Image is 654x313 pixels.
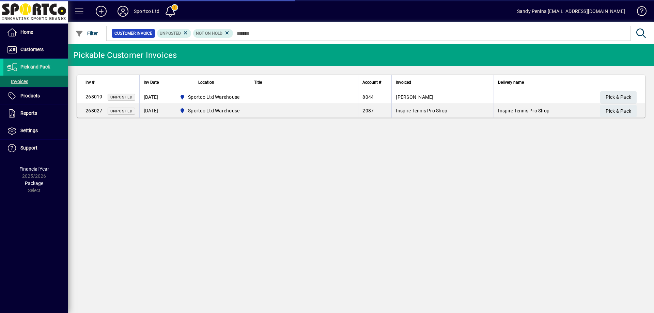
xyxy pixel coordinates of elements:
[254,79,262,86] span: Title
[144,79,165,86] div: Inv Date
[160,31,181,36] span: Unposted
[396,94,433,100] span: [PERSON_NAME]
[74,27,100,40] button: Filter
[3,76,68,87] a: Invoices
[362,79,381,86] span: Account #
[362,108,374,113] span: 2087
[3,88,68,105] a: Products
[606,92,631,103] span: Pick & Pack
[198,79,214,86] span: Location
[188,94,239,100] span: Sportco Ltd Warehouse
[517,6,625,17] div: Sandy Penina [EMAIL_ADDRESS][DOMAIN_NAME]
[25,181,43,186] span: Package
[193,29,233,38] mat-chip: Hold Status: Not On Hold
[177,93,243,101] span: Sportco Ltd Warehouse
[3,41,68,58] a: Customers
[600,91,637,104] button: Pick & Pack
[3,24,68,41] a: Home
[20,29,33,35] span: Home
[73,50,177,61] div: Pickable Customer Invoices
[157,29,191,38] mat-chip: Customer Invoice Status: Unposted
[114,30,152,37] span: Customer Invoice
[177,107,243,115] span: Sportco Ltd Warehouse
[196,31,222,36] span: Not On Hold
[20,145,37,151] span: Support
[112,5,134,17] button: Profile
[20,93,40,98] span: Products
[396,79,411,86] span: Invoiced
[632,1,645,24] a: Knowledge Base
[20,47,44,52] span: Customers
[362,79,387,86] div: Account #
[85,79,94,86] span: Inv #
[396,108,447,113] span: Inspire Tennis Pro Shop
[110,95,133,99] span: Unposted
[173,79,246,86] div: Location
[134,6,159,17] div: Sportco Ltd
[85,79,135,86] div: Inv #
[110,109,133,113] span: Unposted
[85,94,103,99] span: 268019
[20,110,37,116] span: Reports
[498,79,592,86] div: Delivery name
[396,79,489,86] div: Invoiced
[75,31,98,36] span: Filter
[139,90,169,104] td: [DATE]
[188,107,239,114] span: Sportco Ltd Warehouse
[3,105,68,122] a: Reports
[19,166,49,172] span: Financial Year
[3,122,68,139] a: Settings
[498,79,524,86] span: Delivery name
[90,5,112,17] button: Add
[498,108,549,113] span: Inspire Tennis Pro Shop
[606,106,631,117] span: Pick & Pack
[3,140,68,157] a: Support
[362,94,374,100] span: 8044
[20,64,50,69] span: Pick and Pack
[20,128,38,133] span: Settings
[254,79,354,86] div: Title
[139,104,169,118] td: [DATE]
[7,79,28,84] span: Invoices
[85,108,103,113] span: 268027
[600,105,637,117] button: Pick & Pack
[144,79,159,86] span: Inv Date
